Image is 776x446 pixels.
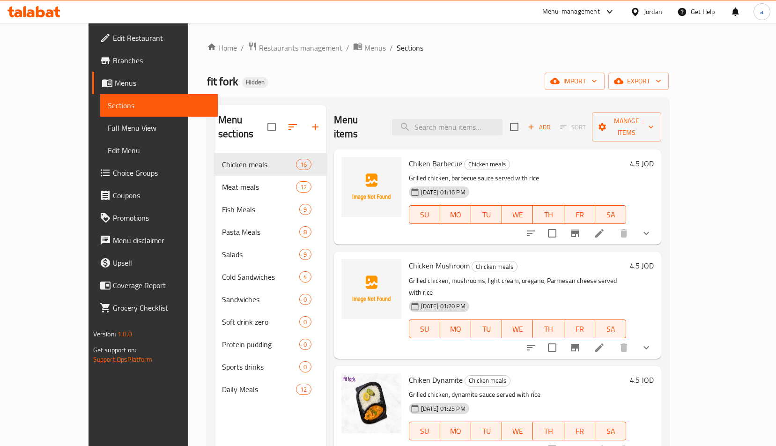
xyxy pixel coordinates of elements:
[594,342,605,353] a: Edit menu item
[537,424,560,438] span: TH
[353,42,386,54] a: Menus
[93,353,153,365] a: Support.OpsPlatform
[222,204,299,215] div: Fish Meals
[299,226,311,238] div: items
[214,378,326,401] div: Daily Meals12
[300,228,310,237] span: 8
[564,320,595,338] button: FR
[564,336,586,359] button: Branch-specific-item
[599,322,622,336] span: SA
[608,73,669,90] button: export
[207,71,238,92] span: fit fork
[417,404,469,413] span: [DATE] 01:25 PM
[564,205,595,224] button: FR
[214,198,326,221] div: Fish Meals9
[296,181,311,193] div: items
[92,274,218,297] a: Coverage Report
[299,361,311,372] div: items
[533,205,564,224] button: TH
[248,42,342,54] a: Restaurants management
[506,424,529,438] span: WE
[300,295,310,304] span: 0
[92,27,218,49] a: Edit Restaurant
[537,322,560,336] span: TH
[92,184,218,207] a: Coupons
[464,159,510,170] div: Chicken meals
[506,208,529,222] span: WE
[552,75,597,87] span: import
[599,208,622,222] span: SA
[222,361,299,372] span: Sports drinks
[630,157,654,170] h6: 4.5 JOD
[262,117,281,137] span: Select all sections
[568,322,591,336] span: FR
[100,94,218,117] a: Sections
[222,316,299,327] span: Soft drink zero
[299,339,311,350] div: items
[533,422,564,440] button: TH
[392,119,503,135] input: search
[613,222,635,245] button: delete
[502,205,533,224] button: WE
[214,266,326,288] div: Cold Sandwiches4
[207,42,669,54] nav: breadcrumb
[222,226,299,238] span: Pasta Meals
[465,375,510,387] div: Chicken meals
[520,336,542,359] button: sort-choices
[542,338,562,357] span: Select to update
[471,320,502,338] button: TU
[222,339,299,350] span: Protein pudding
[409,205,440,224] button: SU
[568,424,591,438] span: FR
[630,373,654,387] h6: 4.5 JOD
[113,190,211,201] span: Coupons
[595,320,626,338] button: SA
[630,259,654,272] h6: 4.5 JOD
[214,288,326,311] div: Sandwiches0
[341,259,401,319] img: Chicken Mushroom
[564,422,595,440] button: FR
[214,356,326,378] div: Sports drinks0
[222,294,299,305] span: Sandwiches
[440,422,471,440] button: MO
[92,207,218,229] a: Promotions
[409,422,440,440] button: SU
[113,280,211,291] span: Coverage Report
[296,384,311,395] div: items
[242,78,268,86] span: Hidden
[214,243,326,266] div: Salads9
[599,115,654,139] span: Manage items
[214,149,326,404] nav: Menu sections
[113,257,211,268] span: Upsell
[595,422,626,440] button: SA
[475,322,498,336] span: TU
[296,159,311,170] div: items
[299,316,311,327] div: items
[281,116,304,138] span: Sort sections
[113,302,211,313] span: Grocery Checklist
[444,424,467,438] span: MO
[222,271,299,282] div: Cold Sandwiches
[222,159,296,170] span: Chicken meals
[504,117,524,137] span: Select section
[241,42,244,53] li: /
[299,204,311,215] div: items
[304,116,326,138] button: Add section
[93,328,116,340] span: Version:
[533,320,564,338] button: TH
[444,322,467,336] span: MO
[471,205,502,224] button: TU
[222,384,296,395] div: Daily Meals
[242,77,268,88] div: Hidden
[635,336,658,359] button: show more
[113,32,211,44] span: Edit Restaurant
[218,113,267,141] h2: Menu sections
[214,153,326,176] div: Chicken meals16
[440,320,471,338] button: MO
[108,122,211,134] span: Full Menu View
[296,160,310,169] span: 16
[475,208,498,222] span: TU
